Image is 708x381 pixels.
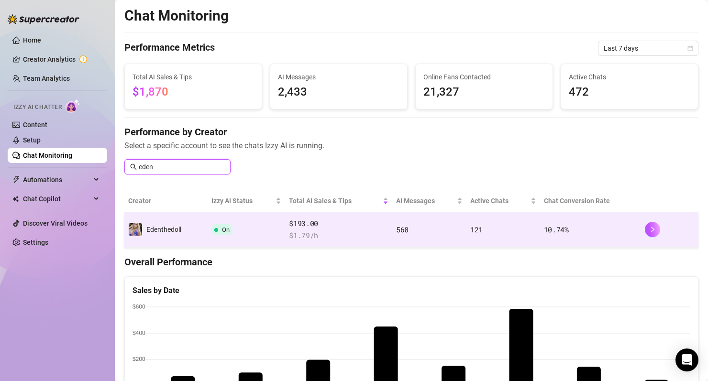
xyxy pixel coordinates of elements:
th: Chat Conversion Rate [540,190,641,212]
span: search [130,163,137,170]
img: logo-BBDzfeDw.svg [8,14,79,24]
th: Creator [124,190,208,212]
th: Active Chats [466,190,540,212]
th: Izzy AI Status [208,190,285,212]
img: AI Chatter [66,99,80,113]
span: 121 [470,225,483,234]
a: Discover Viral Videos [23,219,88,227]
span: 568 [396,225,409,234]
a: Content [23,121,47,129]
span: Last 7 days [604,41,693,55]
span: right [649,226,656,233]
input: Search account... [139,162,225,172]
span: Chat Copilot [23,191,91,207]
span: AI Messages [396,196,455,206]
span: Active Chats [470,196,529,206]
span: Automations [23,172,91,187]
span: Total AI Sales & Tips [289,196,381,206]
span: Total AI Sales & Tips [133,72,254,82]
span: Edenthedoll [146,226,181,233]
div: Sales by Date [133,284,690,296]
a: Chat Monitoring [23,152,72,159]
span: 21,327 [423,83,545,101]
span: On [222,226,230,233]
span: Active Chats [569,72,690,82]
span: Select a specific account to see the chats Izzy AI is running. [124,140,698,152]
span: 2,433 [278,83,399,101]
button: right [645,222,660,237]
span: $193.00 [289,218,388,229]
span: Izzy AI Status [211,196,274,206]
span: AI Messages [278,72,399,82]
th: Total AI Sales & Tips [285,190,392,212]
a: Setup [23,136,41,144]
th: AI Messages [392,190,466,212]
span: 10.74 % [544,225,569,234]
img: Edenthedoll [129,223,142,236]
span: thunderbolt [12,176,20,184]
a: Team Analytics [23,75,70,82]
div: Open Intercom Messenger [675,348,698,371]
span: $1,870 [133,85,168,98]
h2: Chat Monitoring [124,7,229,25]
img: Chat Copilot [12,196,19,202]
h4: Overall Performance [124,255,698,269]
a: Creator Analytics exclamation-circle [23,52,100,67]
span: 472 [569,83,690,101]
span: $ 1.79 /h [289,230,388,241]
span: calendar [687,45,693,51]
h4: Performance Metrics [124,41,215,56]
h4: Performance by Creator [124,125,698,139]
span: Izzy AI Chatter [13,103,62,112]
a: Settings [23,239,48,246]
span: Online Fans Contacted [423,72,545,82]
a: Home [23,36,41,44]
